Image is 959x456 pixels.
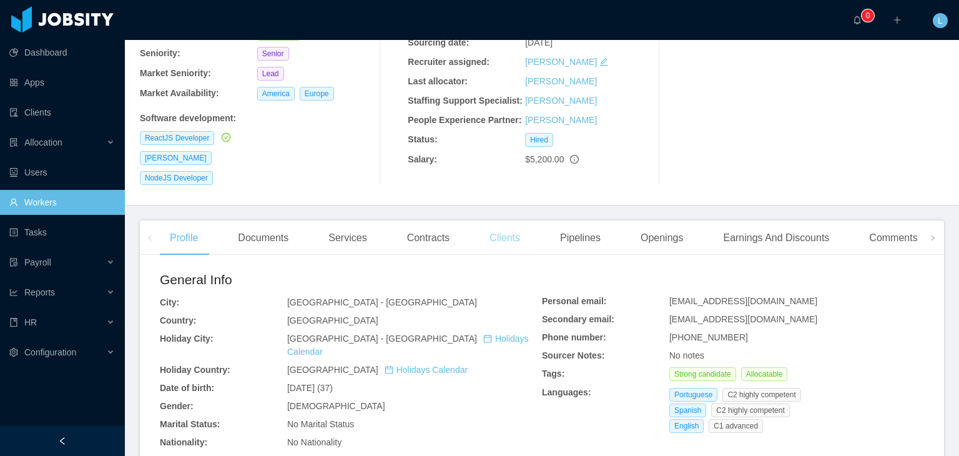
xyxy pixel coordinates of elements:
[287,419,354,429] span: No Marital Status
[853,16,862,24] i: icon: bell
[140,48,180,58] b: Seniority:
[542,369,564,379] b: Tags:
[287,297,477,307] span: [GEOGRAPHIC_DATA] - [GEOGRAPHIC_DATA]
[408,37,469,47] b: Sourcing date:
[542,350,604,360] b: Sourcer Notes:
[287,437,342,447] span: No Nationality
[709,419,763,433] span: C1 advanced
[408,134,437,144] b: Status:
[9,100,115,125] a: icon: auditClients
[257,47,289,61] span: Senior
[140,68,211,78] b: Market Seniority:
[140,131,214,145] span: ReactJS Developer
[160,383,214,393] b: Date of birth:
[525,133,553,147] span: Hired
[542,332,606,342] b: Phone number:
[287,383,333,393] span: [DATE] (37)
[669,332,748,342] span: [PHONE_NUMBER]
[9,258,18,267] i: icon: file-protect
[140,151,212,165] span: [PERSON_NAME]
[222,133,230,142] i: icon: check-circle
[140,88,219,98] b: Market Availability:
[479,221,530,255] div: Clients
[300,87,334,101] span: Europe
[24,137,62,147] span: Allocation
[669,350,704,360] span: No notes
[9,40,115,65] a: icon: pie-chartDashboard
[147,235,153,241] i: icon: left
[24,257,51,267] span: Payroll
[9,138,18,147] i: icon: solution
[408,115,521,125] b: People Experience Partner:
[160,401,194,411] b: Gender:
[257,87,295,101] span: America
[542,314,614,324] b: Secondary email:
[713,221,839,255] div: Earnings And Discounts
[287,365,468,375] span: [GEOGRAPHIC_DATA]
[525,96,597,106] a: [PERSON_NAME]
[542,296,607,306] b: Personal email:
[525,76,597,86] a: [PERSON_NAME]
[483,334,492,343] i: icon: calendar
[160,270,542,290] h2: General Info
[525,115,597,125] a: [PERSON_NAME]
[859,221,927,255] div: Comments
[525,154,564,164] span: $5,200.00
[9,190,115,215] a: icon: userWorkers
[287,315,378,325] span: [GEOGRAPHIC_DATA]
[9,70,115,95] a: icon: appstoreApps
[669,404,706,417] span: Spanish
[385,365,468,375] a: icon: calendarHolidays Calendar
[525,37,553,47] span: [DATE]
[669,314,817,324] span: [EMAIL_ADDRESS][DOMAIN_NAME]
[287,401,385,411] span: [DEMOGRAPHIC_DATA]
[408,57,489,67] b: Recruiter assigned:
[24,347,76,357] span: Configuration
[9,288,18,297] i: icon: line-chart
[160,437,207,447] b: Nationality:
[287,334,529,357] span: [GEOGRAPHIC_DATA] - [GEOGRAPHIC_DATA]
[9,348,18,357] i: icon: setting
[228,221,298,255] div: Documents
[9,220,115,245] a: icon: profileTasks
[930,235,936,241] i: icon: right
[669,388,717,402] span: Portuguese
[9,160,115,185] a: icon: robotUsers
[408,76,468,86] b: Last allocator:
[397,221,460,255] div: Contracts
[160,297,179,307] b: City:
[669,419,704,433] span: English
[408,96,523,106] b: Staffing Support Specialist:
[160,419,220,429] b: Marital Status:
[550,221,611,255] div: Pipelines
[257,67,284,81] span: Lead
[140,171,213,185] span: NodeJS Developer
[318,221,376,255] div: Services
[570,155,579,164] span: info-circle
[938,13,943,28] span: L
[893,16,902,24] i: icon: plus
[9,318,18,327] i: icon: book
[24,287,55,297] span: Reports
[631,221,694,255] div: Openings
[669,296,817,306] span: [EMAIL_ADDRESS][DOMAIN_NAME]
[219,132,230,142] a: icon: check-circle
[669,367,736,381] span: Strong candidate
[525,57,597,67] a: [PERSON_NAME]
[140,113,236,123] b: Software development :
[711,404,789,417] span: C2 highly competent
[160,365,230,375] b: Holiday Country:
[741,367,788,381] span: Allocatable
[385,365,393,374] i: icon: calendar
[722,388,800,402] span: C2 highly competent
[24,317,37,327] span: HR
[160,221,208,255] div: Profile
[160,315,196,325] b: Country:
[542,387,591,397] b: Languages:
[408,154,437,164] b: Salary:
[862,9,874,22] sup: 0
[599,57,608,66] i: icon: edit
[160,334,214,344] b: Holiday City:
